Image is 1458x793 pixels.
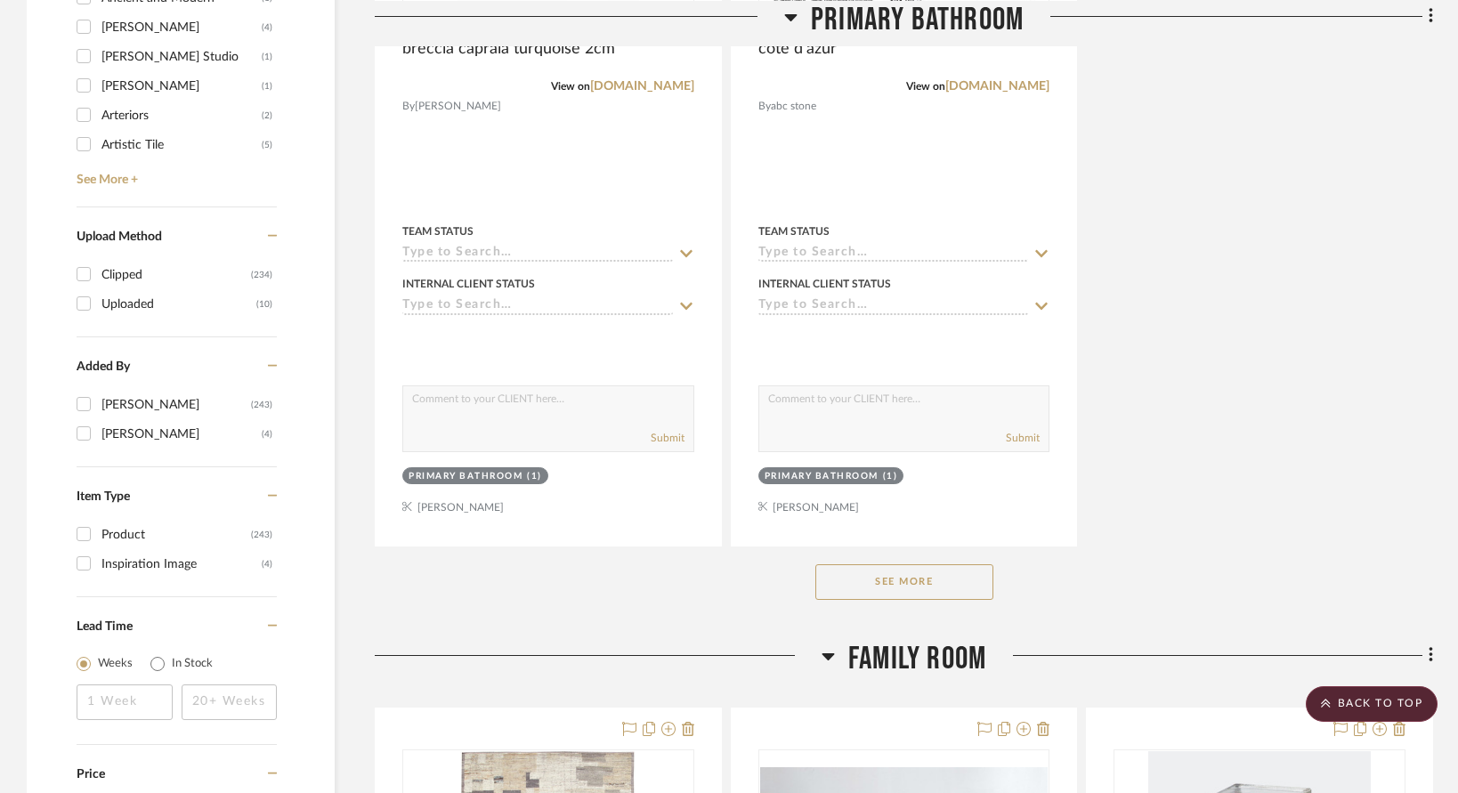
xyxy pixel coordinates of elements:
span: By [758,98,771,115]
div: Arteriors [101,101,262,130]
div: [PERSON_NAME] Studio [101,43,262,71]
button: See More [815,564,993,600]
a: See More + [72,159,277,188]
div: (4) [262,550,272,579]
div: (243) [251,391,272,419]
span: View on [551,81,590,92]
div: Inspiration Image [101,550,262,579]
input: 20+ Weeks [182,684,278,720]
div: Clipped [101,261,251,289]
div: [PERSON_NAME] [101,420,262,449]
a: [DOMAIN_NAME] [945,80,1049,93]
button: Submit [651,430,684,446]
span: Price [77,768,105,781]
div: (243) [251,521,272,549]
div: Internal Client Status [758,276,891,292]
div: (1) [527,470,542,483]
span: Family Room [848,640,986,678]
span: Added By [77,360,130,373]
span: Upload Method [77,231,162,243]
div: [PERSON_NAME] [101,391,251,419]
div: (1) [262,72,272,101]
div: (1) [883,470,898,483]
span: abc stone [771,98,816,115]
input: Type to Search… [402,298,673,315]
div: (1) [262,43,272,71]
label: In Stock [172,655,213,673]
scroll-to-top-button: BACK TO TOP [1306,686,1438,722]
span: [PERSON_NAME] [415,98,501,115]
span: Item Type [77,490,130,503]
div: (4) [262,13,272,42]
div: (4) [262,420,272,449]
span: Lead Time [77,620,133,633]
span: By [402,98,415,115]
div: [PERSON_NAME] [101,13,262,42]
div: Product [101,521,251,549]
input: Type to Search… [402,246,673,263]
span: View on [906,81,945,92]
input: 1 Week [77,684,173,720]
div: Primary Bathroom [765,470,879,483]
div: Primary Bathroom [409,470,522,483]
div: (5) [262,131,272,159]
div: Uploaded [101,290,256,319]
div: (234) [251,261,272,289]
div: [PERSON_NAME] [101,72,262,101]
div: (10) [256,290,272,319]
input: Type to Search… [758,246,1029,263]
button: Submit [1006,430,1040,446]
span: cote d'azur [758,39,837,59]
div: Internal Client Status [402,276,535,292]
a: [DOMAIN_NAME] [590,80,694,93]
span: breccia capraia turquoise 2cm [402,39,615,59]
label: Weeks [98,655,133,673]
div: (2) [262,101,272,130]
div: Artistic Tile [101,131,262,159]
input: Type to Search… [758,298,1029,315]
div: Team Status [402,223,474,239]
div: Team Status [758,223,830,239]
